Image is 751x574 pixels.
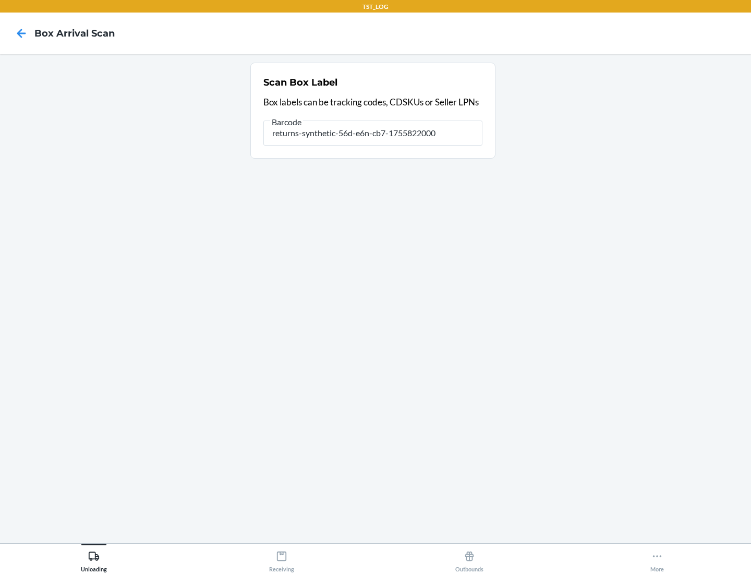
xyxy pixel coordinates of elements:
div: Receiving [269,546,294,572]
div: Outbounds [455,546,483,572]
p: TST_LOG [362,2,389,11]
div: Unloading [81,546,107,572]
button: Outbounds [375,544,563,572]
button: Receiving [188,544,375,572]
div: More [650,546,664,572]
button: More [563,544,751,572]
input: Barcode [263,121,482,146]
h2: Scan Box Label [263,76,337,89]
p: Box labels can be tracking codes, CDSKUs or Seller LPNs [263,95,482,109]
span: Barcode [270,117,303,127]
h4: Box Arrival Scan [34,27,115,40]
